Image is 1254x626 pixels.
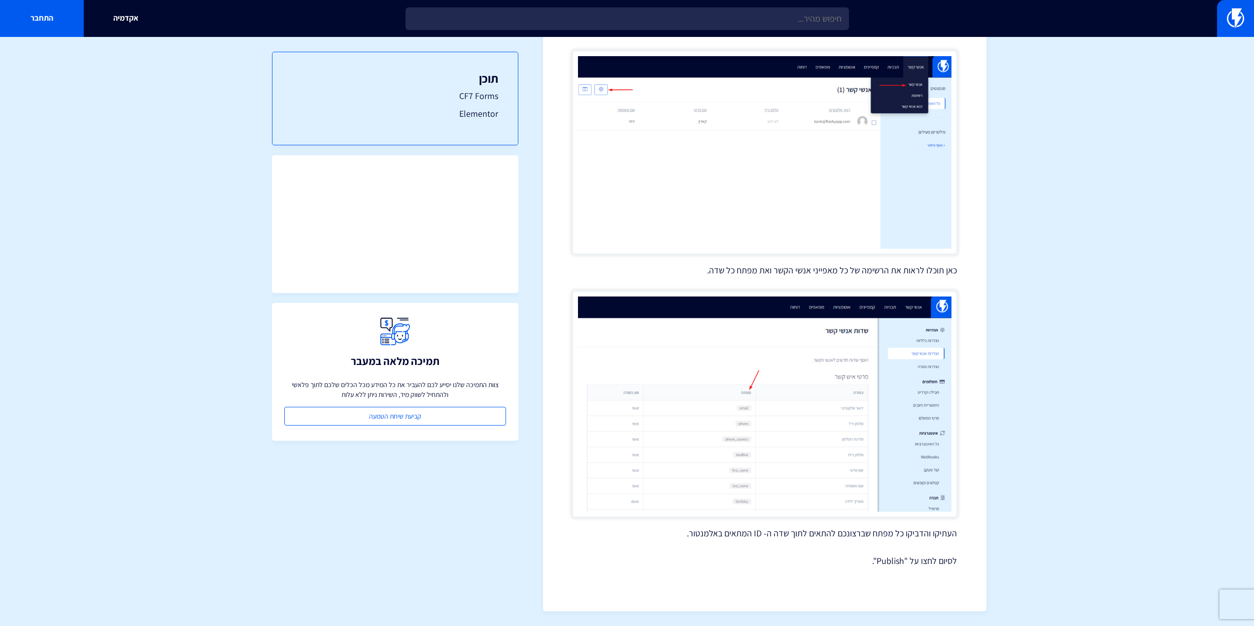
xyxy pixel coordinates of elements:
[573,264,957,277] p: כאן תוכלו לראות את הרשימה של כל מאפייני אנשי הקשר ואת מפתח כל שדה.
[406,7,849,30] input: חיפוש מהיר...
[292,90,498,102] a: CF7 Forms
[573,527,957,540] p: העתיקו והדביקו כל מפתח שברצונכם להתאים לתוך שדה ה- ID המתאים באלמנטור.
[284,380,506,399] p: צוות התמיכה שלנו יסייע לכם להעביר את כל המידע מכל הכלים שלכם לתוך פלאשי ולהתחיל לשווק מיד, השירות...
[284,407,506,426] a: קביעת שיחת הטמעה
[573,555,957,567] p: לסיום לחצו על "Publish".
[351,355,440,367] h3: תמיכה מלאה במעבר
[292,72,498,85] h3: תוכן
[292,107,498,120] a: Elementor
